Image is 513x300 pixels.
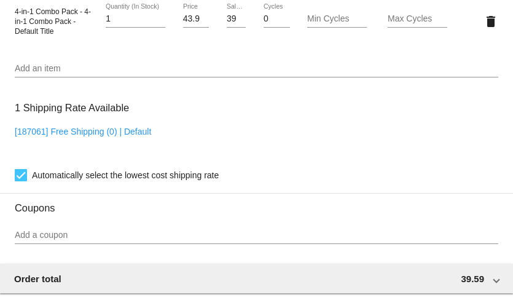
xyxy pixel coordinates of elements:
[484,14,498,29] mat-icon: delete
[106,14,165,24] input: Quantity (In Stock)
[183,14,210,24] input: Price
[461,274,484,284] span: 39.59
[307,14,367,24] input: Min Cycles
[32,168,219,183] span: Automatically select the lowest cost shipping rate
[264,14,290,24] input: Cycles
[15,7,91,36] span: 4-in-1 Combo Pack - 4-in-1 Combo Pack - Default Title
[15,127,151,136] a: [187061] Free Shipping (0) | Default
[15,95,129,121] h3: 1 Shipping Rate Available
[227,14,246,24] input: Sale Price
[15,231,498,240] input: Add a coupon
[388,14,447,24] input: Max Cycles
[15,193,498,214] h3: Coupons
[14,274,61,284] span: Order total
[15,64,498,74] input: Add an item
